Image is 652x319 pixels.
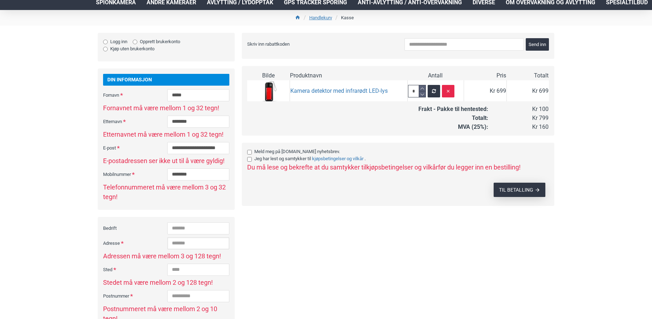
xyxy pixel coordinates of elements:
label: Postnummer [103,290,167,302]
span: Telefonnummeret må være mellom 3 og 32 tegn! [103,182,229,202]
strong: Frakt - Pakke til hentested: [418,106,488,112]
td: Kr 160 [489,123,549,132]
b: Kjøpsbetingelser og vilkår [312,156,363,161]
span: Etternavnet må være mellom 1 og 32 tegn! [103,130,229,139]
span: Stedet må være mellom 2 og 128 tegn! [103,278,229,287]
label: Bedrift [103,222,167,234]
span: Du må lese og bekrefte at du samtykker til før du legger inn en bestilling! [247,163,521,171]
a: Handlekurv [309,14,332,21]
span: Adressen må være mellom 3 og 128 tegn! [103,251,229,261]
label: Opprett brukerkonto [133,38,180,45]
button: Send inn [526,38,549,51]
label: Adresse [103,237,167,249]
input: Opprett brukerkonto [133,40,137,44]
label: Mobilnummer [103,168,167,180]
label: Meld meg på [DOMAIN_NAME] nyhetsbrev. [247,148,544,155]
td: Kr 100 [489,105,549,114]
label: Fornavn [103,89,167,101]
label: Kjøp uten brukerkonto [103,45,154,52]
label: Skriv inn rabattkoden [247,38,336,50]
label: Sted [103,264,167,275]
td: Bilde [247,71,290,80]
td: Antall [407,71,464,80]
span: Send inn [529,42,546,47]
td: Pris [464,71,506,80]
strong: Totalt: [472,115,488,121]
input: Jeg har lest og samtykker tilKjøpsbetingelser og vilkår. [247,157,252,162]
label: E-post [103,142,167,153]
a: Kamera detektor med infrarødt LED-lys [290,87,388,95]
strong: MVA (25%): [458,123,488,130]
span: E-postadressen ser ikke ut til å være gyldig! [103,156,229,166]
span: TIL BETALLING [499,187,533,192]
td: Kr 699 [506,80,549,102]
div: Din informasjon [103,74,229,86]
label: Etternavn [103,116,167,127]
input: Kjøp uten brukerkonto [103,47,108,51]
td: Kr 699 [464,80,506,102]
button: TIL BETALLING [494,183,545,197]
input: Meld meg på [DOMAIN_NAME] nyhetsbrev. [247,150,252,155]
span: Kjøpsbetingelser og vilkår [366,163,438,171]
label: Logg inn [103,38,127,45]
img: Kamera detektor med infrarødt LED-lys [258,81,279,102]
input: Logg inn [103,40,108,44]
td: Produktnavn [290,71,407,80]
span: Fornavnet må være mellom 1 og 32 tegn! [103,103,229,113]
a: Kjøpsbetingelser og vilkår [311,155,365,162]
td: Totalt [506,71,549,80]
label: Jeg har lest og samtykker til . [247,155,544,162]
td: Kr 799 [489,114,549,123]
